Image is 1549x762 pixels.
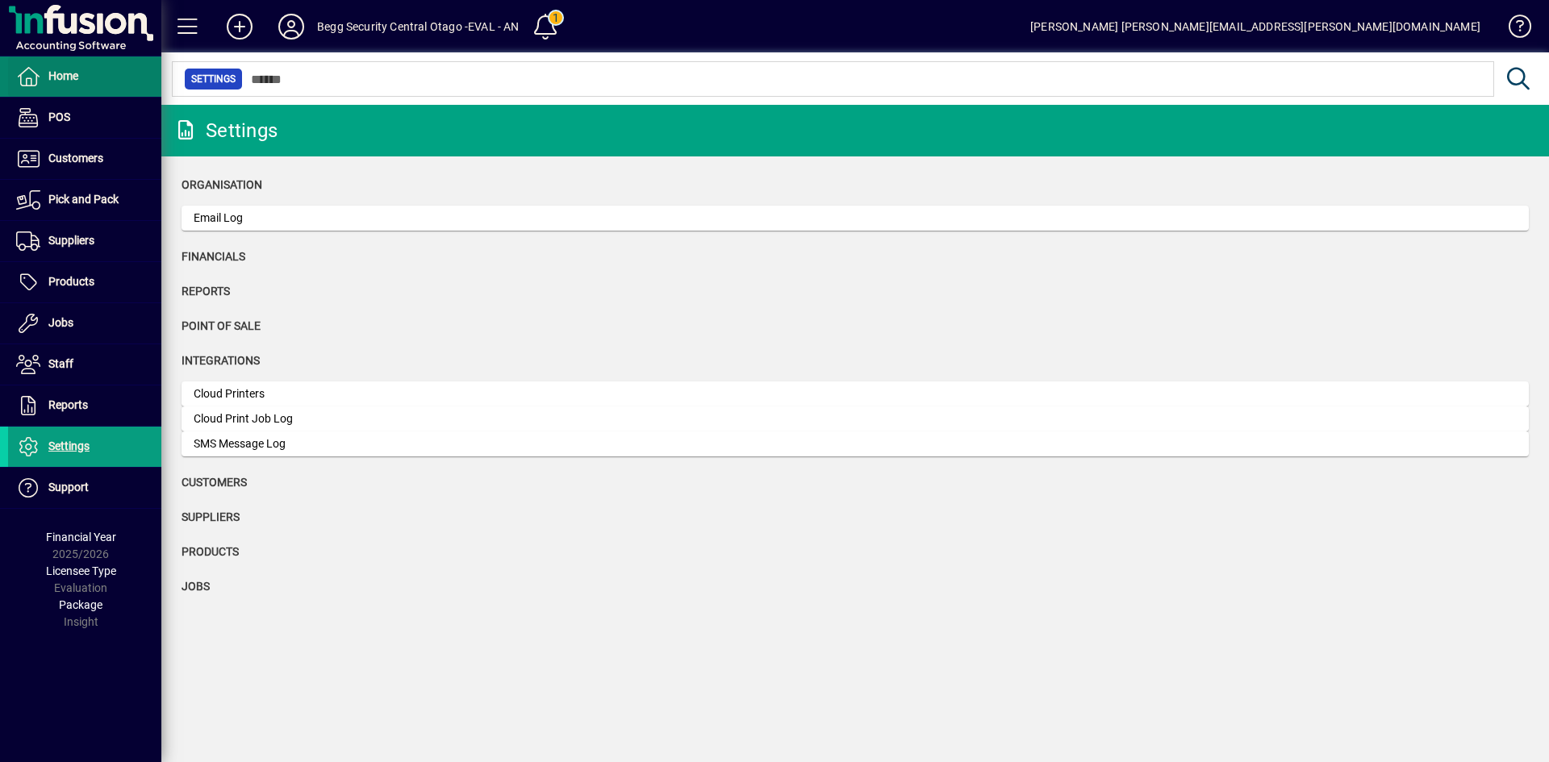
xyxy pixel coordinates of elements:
[48,152,103,164] span: Customers
[8,180,161,220] a: Pick and Pack
[59,598,102,611] span: Package
[182,178,262,191] span: Organisation
[8,344,161,385] a: Staff
[194,385,436,402] div: Cloud Printers
[8,98,161,138] a: POS
[182,510,240,523] span: Suppliers
[182,476,247,489] span: Customers
[48,110,70,123] span: POS
[8,303,161,344] a: Jobs
[182,406,1529,431] a: Cloud Print Job Log
[191,71,236,87] span: Settings
[182,580,210,593] span: Jobs
[182,319,261,332] span: Point of Sale
[8,385,161,426] a: Reports
[182,285,230,298] span: Reports
[194,410,436,427] div: Cloud Print Job Log
[48,193,119,206] span: Pick and Pack
[8,262,161,302] a: Products
[8,56,161,97] a: Home
[48,398,88,411] span: Reports
[48,275,94,288] span: Products
[182,354,260,367] span: Integrations
[182,545,239,558] span: Products
[317,14,520,40] div: Begg Security Central Otago -EVAL - AN
[8,139,161,179] a: Customers
[46,531,116,543] span: Financial Year
[182,431,1529,456] a: SMS Message Log
[8,468,161,508] a: Support
[214,12,265,41] button: Add
[48,481,89,493] span: Support
[48,439,90,452] span: Settings
[46,564,116,577] span: Licensee Type
[48,234,94,247] span: Suppliers
[1497,3,1529,56] a: Knowledge Base
[182,250,245,263] span: Financials
[48,357,73,370] span: Staff
[182,206,1529,231] a: Email Log
[48,69,78,82] span: Home
[265,12,317,41] button: Profile
[194,210,436,227] div: Email Log
[173,118,278,144] div: Settings
[1030,14,1480,40] div: [PERSON_NAME] [PERSON_NAME][EMAIL_ADDRESS][PERSON_NAME][DOMAIN_NAME]
[182,381,1529,406] a: Cloud Printers
[48,316,73,329] span: Jobs
[194,435,436,452] div: SMS Message Log
[8,221,161,261] a: Suppliers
